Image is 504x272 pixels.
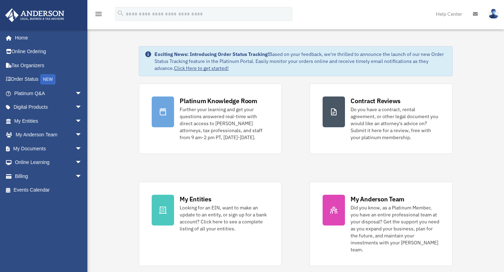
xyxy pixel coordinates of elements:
div: Did you know, as a Platinum Member, you have an entire professional team at your disposal? Get th... [351,204,440,253]
a: Online Ordering [5,45,93,59]
span: arrow_drop_down [75,100,89,115]
a: Order StatusNEW [5,72,93,87]
img: Anderson Advisors Platinum Portal [3,8,66,22]
div: Platinum Knowledge Room [180,96,257,105]
span: arrow_drop_down [75,142,89,156]
a: Digital Productsarrow_drop_down [5,100,93,114]
span: arrow_drop_down [75,128,89,142]
span: arrow_drop_down [75,114,89,128]
a: Home [5,31,89,45]
img: User Pic [488,9,499,19]
div: Further your learning and get your questions answered real-time with direct access to [PERSON_NAM... [180,106,269,141]
a: Billingarrow_drop_down [5,169,93,183]
span: arrow_drop_down [75,169,89,184]
a: Contract Reviews Do you have a contract, rental agreement, or other legal document you would like... [310,84,453,154]
a: Tax Organizers [5,58,93,72]
a: Platinum Knowledge Room Further your learning and get your questions answered real-time with dire... [139,84,282,154]
a: My Anderson Teamarrow_drop_down [5,128,93,142]
a: Platinum Q&Aarrow_drop_down [5,86,93,100]
a: My Entities Looking for an EIN, want to make an update to an entity, or sign up for a bank accoun... [139,182,282,266]
div: NEW [40,74,56,85]
strong: Exciting News: Introducing Order Status Tracking! [154,51,269,57]
a: My Entitiesarrow_drop_down [5,114,93,128]
a: menu [94,12,103,18]
a: Click Here to get started! [174,65,229,71]
div: Do you have a contract, rental agreement, or other legal document you would like an attorney's ad... [351,106,440,141]
a: Events Calendar [5,183,93,197]
a: My Documentsarrow_drop_down [5,142,93,156]
a: My Anderson Team Did you know, as a Platinum Member, you have an entire professional team at your... [310,182,453,266]
div: Contract Reviews [351,96,401,105]
div: My Entities [180,195,211,203]
div: My Anderson Team [351,195,404,203]
div: Looking for an EIN, want to make an update to an entity, or sign up for a bank account? Click her... [180,204,269,232]
span: arrow_drop_down [75,156,89,170]
div: Based on your feedback, we're thrilled to announce the launch of our new Order Status Tracking fe... [154,51,447,72]
a: Online Learningarrow_drop_down [5,156,93,170]
i: menu [94,10,103,18]
i: search [117,9,124,17]
span: arrow_drop_down [75,86,89,101]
